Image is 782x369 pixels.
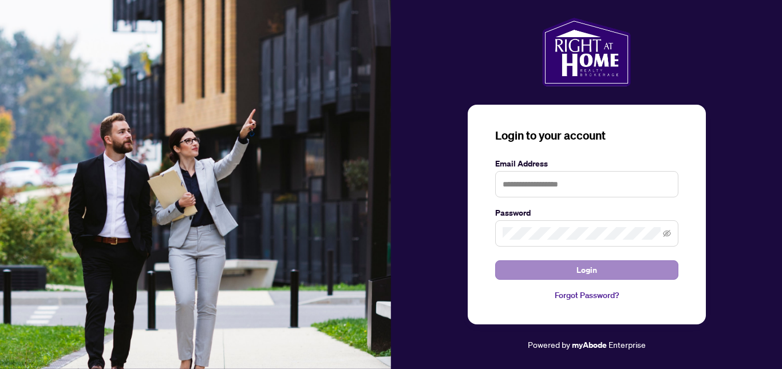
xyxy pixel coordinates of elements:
[542,18,631,86] img: ma-logo
[528,339,570,350] span: Powered by
[572,339,607,351] a: myAbode
[609,339,646,350] span: Enterprise
[495,289,678,301] a: Forgot Password?
[495,260,678,280] button: Login
[495,157,678,170] label: Email Address
[495,207,678,219] label: Password
[495,128,678,144] h3: Login to your account
[576,261,597,279] span: Login
[663,229,671,237] span: eye-invisible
